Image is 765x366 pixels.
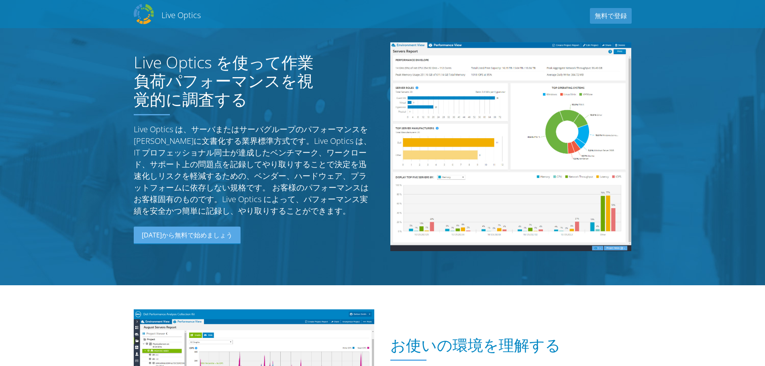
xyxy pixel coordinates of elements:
p: Live Optics は、サーバまたはサーバグループのパフォーマンスを[PERSON_NAME]に文書化する業界標準方式です。Live Optics は、IT プロフェッショナル同士が達成した... [134,123,375,217]
h1: お使いの環境を理解する [390,336,627,354]
img: Server Report [390,42,631,251]
img: Dell Dpack [134,4,154,24]
a: 無料で登録 [590,8,632,24]
a: [DATE]から無料で始めましょう [134,227,241,244]
h1: Live Optics を使って作業負荷パフォーマンスを視覚的に調査する [134,53,314,108]
h2: Live Optics [161,10,201,20]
